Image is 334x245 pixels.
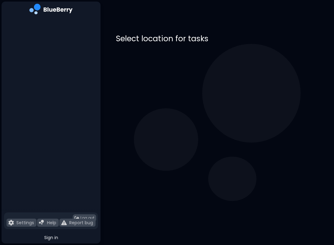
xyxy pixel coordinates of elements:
button: Sign in [4,232,98,243]
img: file icon [8,220,14,225]
p: Help [47,220,56,225]
p: Report bug [69,220,93,225]
img: logout [75,216,79,220]
img: file icon [61,220,67,225]
p: Select location for tasks [116,33,319,44]
p: Settings [16,220,34,225]
img: company logo [29,4,73,16]
img: file icon [39,220,45,225]
span: Log out [80,216,94,220]
span: Sign in [44,235,58,240]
